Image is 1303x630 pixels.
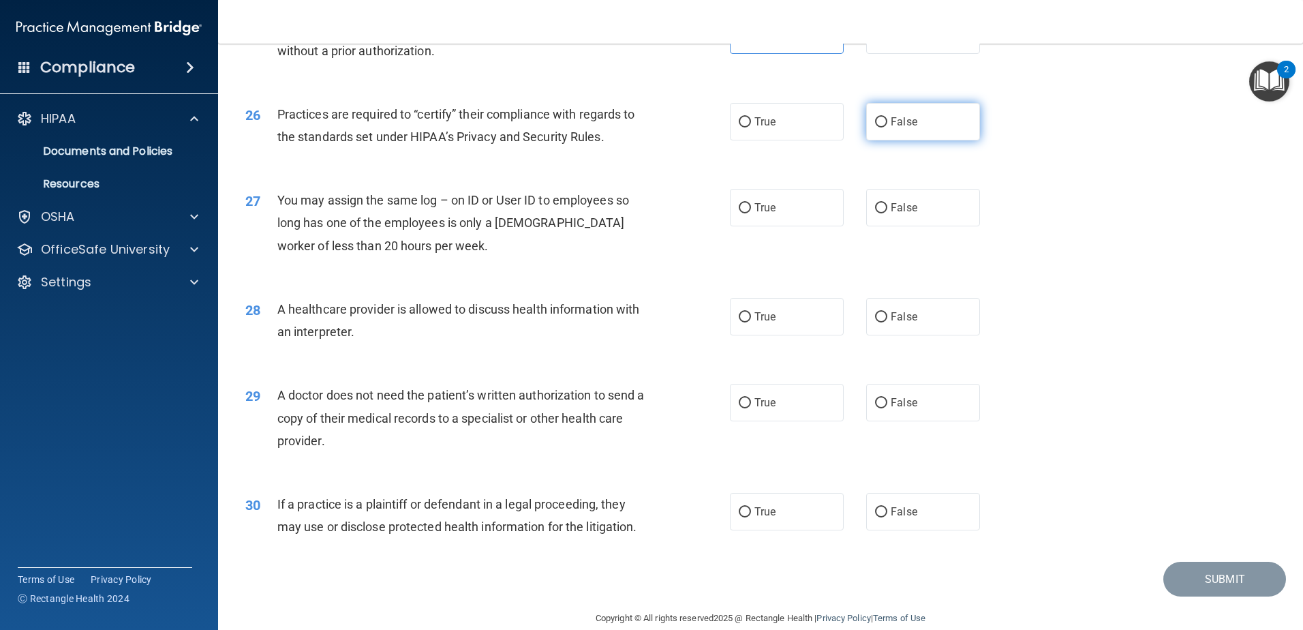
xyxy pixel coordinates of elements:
[891,310,917,323] span: False
[16,14,202,42] img: PMB logo
[41,274,91,290] p: Settings
[9,177,195,191] p: Resources
[739,312,751,322] input: True
[18,592,129,605] span: Ⓒ Rectangle Health 2024
[739,507,751,517] input: True
[16,209,198,225] a: OSHA
[754,201,776,214] span: True
[875,203,887,213] input: False
[754,396,776,409] span: True
[277,302,640,339] span: A healthcare provider is allowed to discuss health information with an interpreter.
[9,145,195,158] p: Documents and Policies
[1284,70,1289,87] div: 2
[41,209,75,225] p: OSHA
[891,115,917,128] span: False
[739,398,751,408] input: True
[739,203,751,213] input: True
[277,107,635,144] span: Practices are required to “certify” their compliance with regards to the standards set under HIPA...
[16,241,198,258] a: OfficeSafe University
[754,505,776,518] span: True
[245,302,260,318] span: 28
[873,613,925,623] a: Terms of Use
[245,193,260,209] span: 27
[277,193,629,252] span: You may assign the same log – on ID or User ID to employees so long has one of the employees is o...
[245,497,260,513] span: 30
[41,110,76,127] p: HIPAA
[277,20,637,57] span: Appointment reminders are allowed under the HIPAA Privacy Rule without a prior authorization.
[875,507,887,517] input: False
[40,58,135,77] h4: Compliance
[891,396,917,409] span: False
[875,117,887,127] input: False
[91,573,152,586] a: Privacy Policy
[891,201,917,214] span: False
[1163,562,1286,597] button: Submit
[1249,61,1289,102] button: Open Resource Center, 2 new notifications
[16,274,198,290] a: Settings
[875,312,887,322] input: False
[277,388,645,447] span: A doctor does not need the patient’s written authorization to send a copy of their medical record...
[41,241,170,258] p: OfficeSafe University
[754,310,776,323] span: True
[245,388,260,404] span: 29
[245,107,260,123] span: 26
[816,613,870,623] a: Privacy Policy
[891,505,917,518] span: False
[739,117,751,127] input: True
[277,497,637,534] span: If a practice is a plaintiff or defendant in a legal proceeding, they may use or disclose protect...
[754,115,776,128] span: True
[16,110,198,127] a: HIPAA
[18,573,74,586] a: Terms of Use
[875,398,887,408] input: False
